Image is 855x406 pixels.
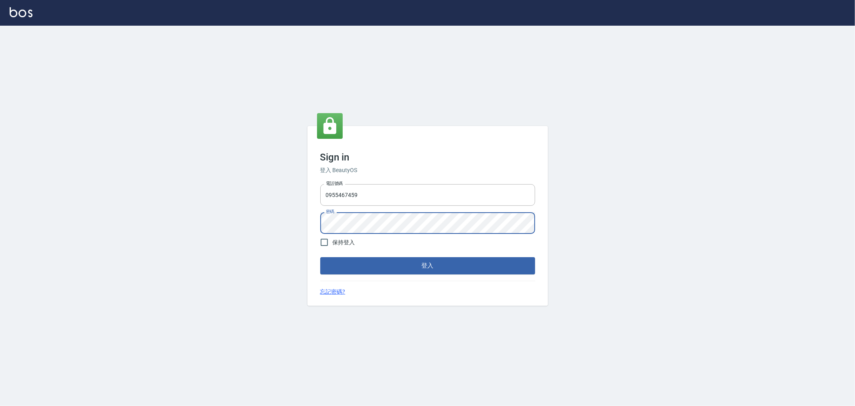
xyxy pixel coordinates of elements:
[10,7,32,17] img: Logo
[320,152,535,163] h3: Sign in
[320,257,535,274] button: 登入
[333,238,355,247] span: 保持登入
[326,209,334,215] label: 密碼
[326,181,343,187] label: 電話號碼
[320,166,535,175] h6: 登入 BeautyOS
[320,288,346,296] a: 忘記密碼?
